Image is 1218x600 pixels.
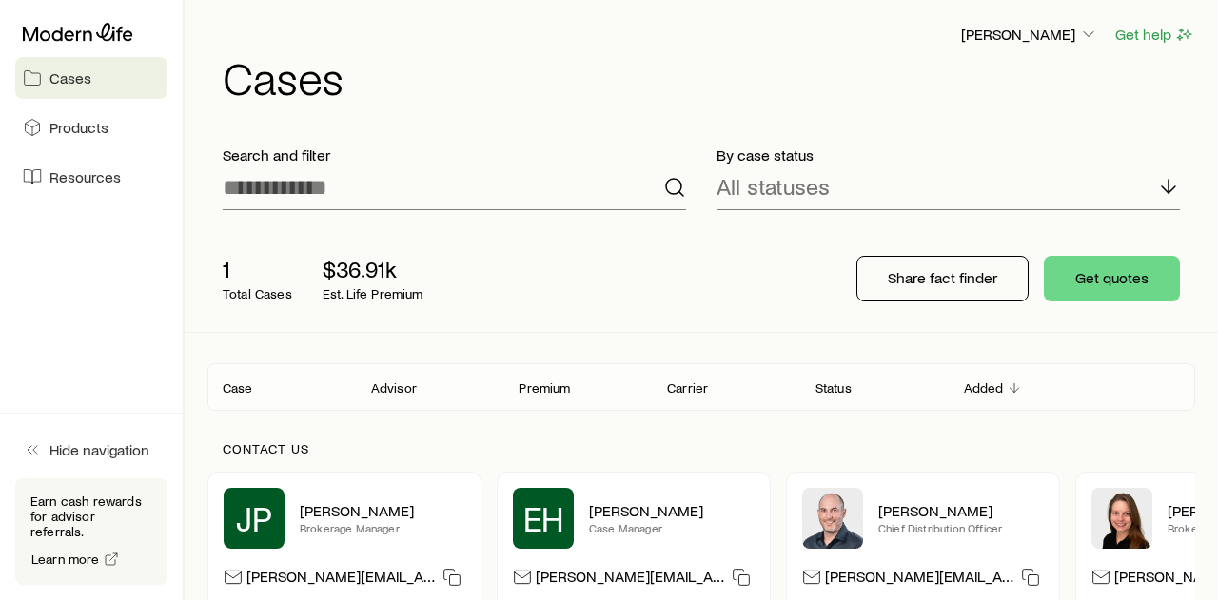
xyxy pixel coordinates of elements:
[246,567,435,592] p: [PERSON_NAME][EMAIL_ADDRESS][DOMAIN_NAME]
[1114,24,1195,46] button: Get help
[717,145,1180,165] p: By case status
[300,501,465,520] p: [PERSON_NAME]
[15,57,167,99] a: Cases
[371,380,417,396] p: Advisor
[223,54,1195,100] h1: Cases
[15,156,167,198] a: Resources
[878,520,1044,535] p: Chief Distribution Officer
[223,380,253,396] p: Case
[523,499,564,537] span: EH
[223,256,292,282] p: 1
[223,441,1180,456] p: Contact us
[49,440,149,459] span: Hide navigation
[589,501,755,520] p: [PERSON_NAME]
[15,429,167,471] button: Hide navigation
[323,286,423,301] p: Est. Life Premium
[223,286,292,301] p: Total Cases
[323,256,423,282] p: $36.91k
[31,552,100,566] span: Learn more
[207,363,1195,411] div: Client cases
[1044,256,1180,301] button: Get quotes
[964,380,1004,396] p: Added
[30,494,152,539] p: Earn cash rewards for advisor referrals.
[589,520,755,535] p: Case Manager
[15,478,167,585] div: Earn cash rewards for advisor referrals.Learn more
[223,145,686,165] p: Search and filter
[536,567,724,592] p: [PERSON_NAME][EMAIL_ADDRESS][DOMAIN_NAME]
[300,520,465,535] p: Brokerage Manager
[961,25,1098,44] p: [PERSON_NAME]
[815,380,852,396] p: Status
[960,24,1099,47] button: [PERSON_NAME]
[15,106,167,148] a: Products
[49,68,91,87] span: Cases
[802,488,863,549] img: Dan Pierson
[878,501,1044,520] p: [PERSON_NAME]
[825,567,1013,592] p: [PERSON_NAME][EMAIL_ADDRESS][DOMAIN_NAME]
[49,118,108,137] span: Products
[888,268,997,287] p: Share fact finder
[667,380,708,396] p: Carrier
[1091,488,1152,549] img: Ellen Wall
[717,173,830,200] p: All statuses
[856,256,1029,301] button: Share fact finder
[236,499,272,537] span: JP
[519,380,570,396] p: Premium
[49,167,121,186] span: Resources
